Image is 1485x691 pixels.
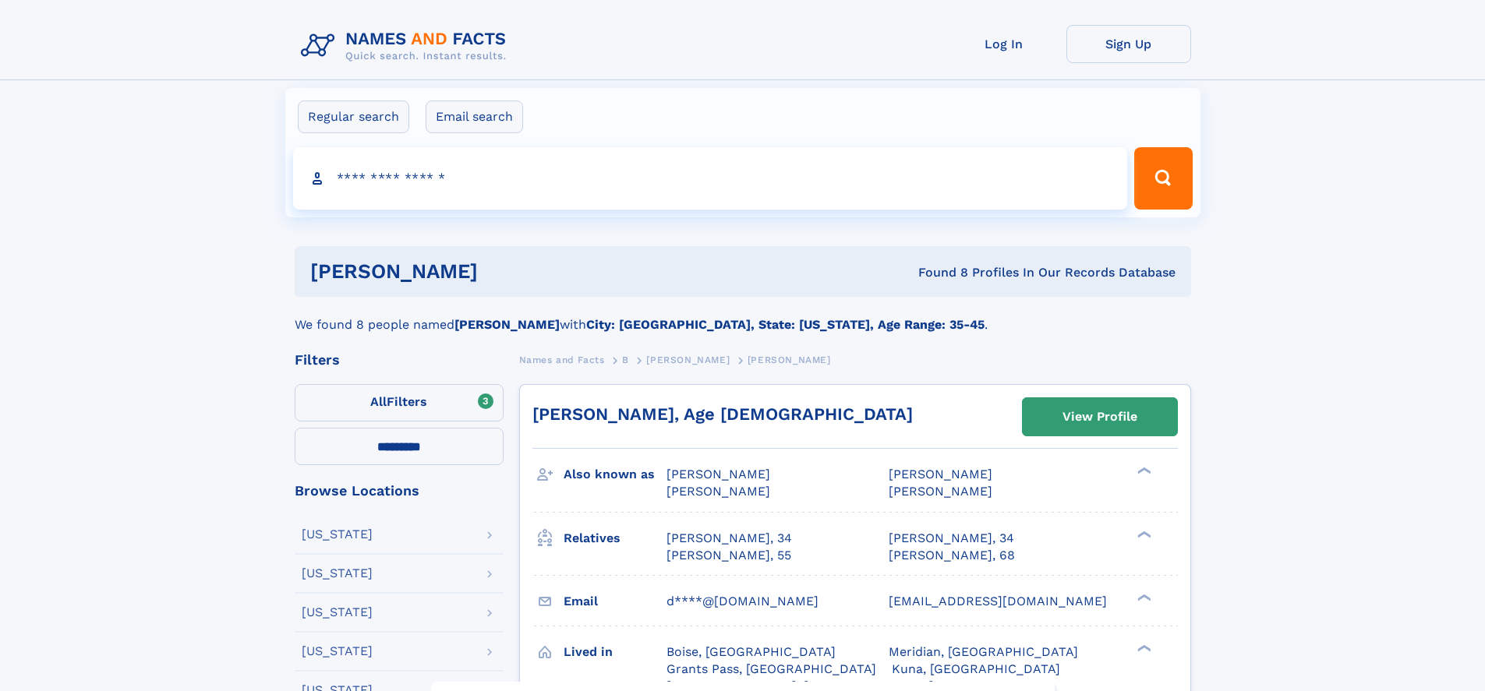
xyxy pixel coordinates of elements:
h3: Also known as [564,461,666,488]
span: [PERSON_NAME] [748,354,831,365]
label: Filters [295,384,504,421]
h1: [PERSON_NAME] [310,262,698,281]
a: [PERSON_NAME], Age [DEMOGRAPHIC_DATA] [532,404,913,424]
button: Search Button [1134,147,1192,210]
a: B [622,350,629,369]
div: Filters [295,353,504,367]
div: [US_STATE] [302,528,373,541]
img: Logo Names and Facts [295,25,519,67]
div: ❯ [1133,592,1152,602]
label: Email search [426,100,523,133]
div: ❯ [1133,529,1152,539]
div: [US_STATE] [302,606,373,619]
div: We found 8 people named with . [295,297,1191,334]
b: [PERSON_NAME] [454,317,560,332]
div: ❯ [1133,643,1152,653]
h3: Relatives [564,525,666,552]
a: [PERSON_NAME], 34 [666,530,792,547]
a: Sign Up [1066,25,1191,63]
span: [PERSON_NAME] [666,467,770,481]
div: [US_STATE] [302,645,373,658]
span: [PERSON_NAME] [889,467,992,481]
span: [EMAIL_ADDRESS][DOMAIN_NAME] [889,594,1107,608]
label: Regular search [298,100,409,133]
div: View Profile [1062,399,1137,435]
span: Kuna, [GEOGRAPHIC_DATA] [892,661,1060,676]
span: Boise, [GEOGRAPHIC_DATA] [666,644,836,659]
span: Meridian, [GEOGRAPHIC_DATA] [889,644,1078,659]
span: [PERSON_NAME] [889,484,992,499]
div: Browse Locations [295,484,504,498]
h3: Email [564,588,666,615]
span: B [622,354,629,365]
div: Found 8 Profiles In Our Records Database [698,264,1176,281]
span: [PERSON_NAME] [666,484,770,499]
a: Names and Facts [519,350,605,369]
span: Grants Pass, [GEOGRAPHIC_DATA] [666,661,876,676]
div: [US_STATE] [302,567,373,580]
a: [PERSON_NAME], 55 [666,547,791,564]
b: City: [GEOGRAPHIC_DATA], State: [US_STATE], Age Range: 35-45 [586,317,985,332]
a: View Profile [1023,398,1177,435]
input: search input [293,147,1128,210]
h3: Lived in [564,639,666,665]
span: All [370,394,387,409]
a: Log In [942,25,1066,63]
a: [PERSON_NAME] [646,350,730,369]
span: [PERSON_NAME] [646,354,730,365]
a: [PERSON_NAME], 34 [889,530,1014,547]
a: [PERSON_NAME], 68 [889,547,1015,564]
div: ❯ [1133,466,1152,476]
